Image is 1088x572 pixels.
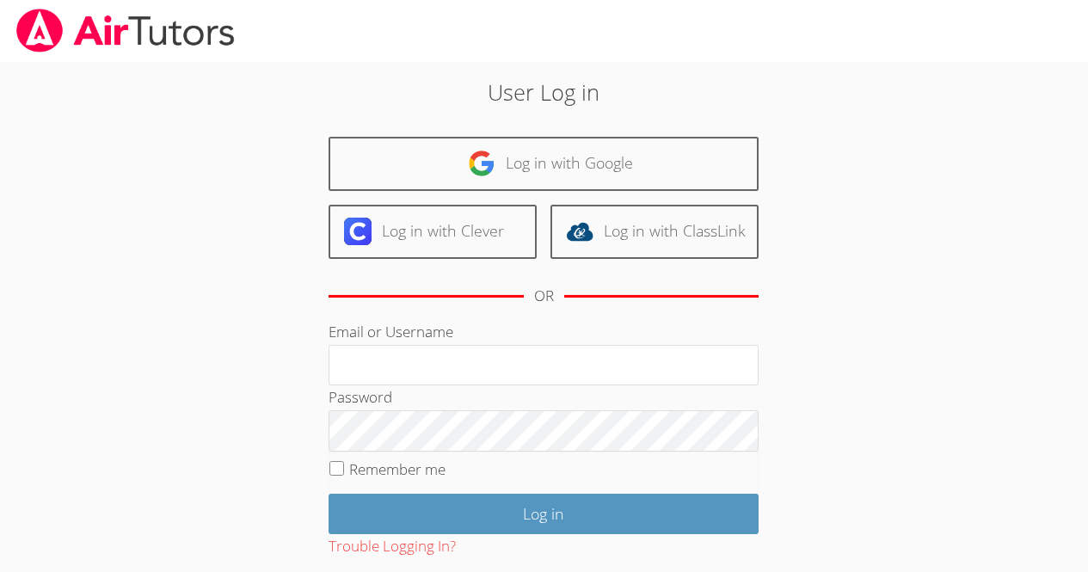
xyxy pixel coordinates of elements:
a: Log in with Clever [329,205,537,259]
h2: User Log in [250,76,838,108]
input: Log in [329,494,759,534]
label: Email or Username [329,322,453,341]
div: OR [534,284,554,309]
label: Password [329,387,392,407]
label: Remember me [349,459,446,479]
img: classlink-logo-d6bb404cc1216ec64c9a2012d9dc4662098be43eaf13dc465df04b49fa7ab582.svg [566,218,593,245]
img: airtutors_banner-c4298cdbf04f3fff15de1276eac7730deb9818008684d7c2e4769d2f7ddbe033.png [15,9,237,52]
button: Trouble Logging In? [329,534,456,559]
img: google-logo-50288ca7cdecda66e5e0955fdab243c47b7ad437acaf1139b6f446037453330a.svg [468,150,495,177]
a: Log in with ClassLink [550,205,759,259]
img: clever-logo-6eab21bc6e7a338710f1a6ff85c0baf02591cd810cc4098c63d3a4b26e2feb20.svg [344,218,372,245]
a: Log in with Google [329,137,759,191]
